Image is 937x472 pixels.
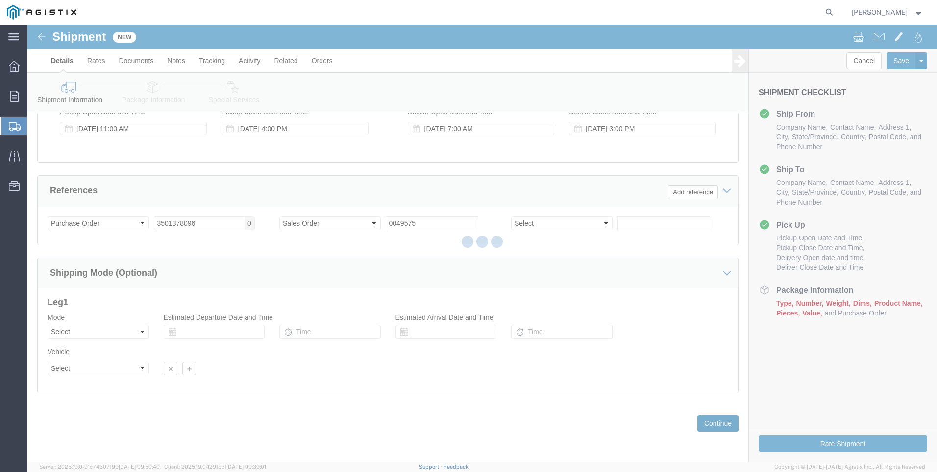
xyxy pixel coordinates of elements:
span: Client: 2025.19.0-129fbcf [164,464,266,470]
a: Feedback [444,464,468,470]
img: logo [7,5,76,20]
span: Sharay Galdeira [852,7,908,18]
button: [PERSON_NAME] [851,6,924,18]
a: Support [419,464,444,470]
span: [DATE] 09:50:40 [119,464,160,470]
span: [DATE] 09:39:01 [226,464,266,470]
span: Server: 2025.19.0-91c74307f99 [39,464,160,470]
span: Copyright © [DATE]-[DATE] Agistix Inc., All Rights Reserved [774,463,925,471]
